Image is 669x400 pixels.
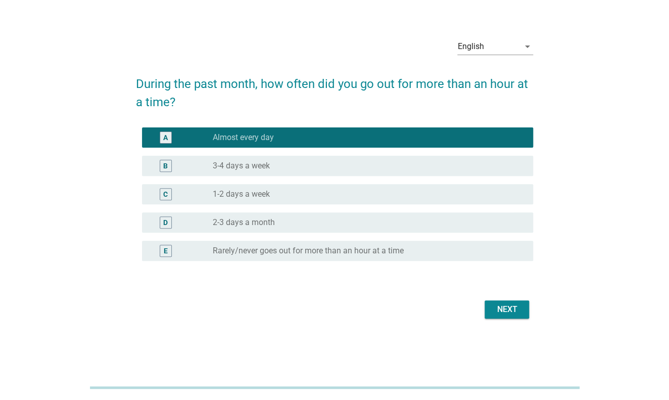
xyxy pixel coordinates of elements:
label: 2-3 days a month [212,217,274,228]
i: arrow_drop_down [521,40,533,53]
div: C [163,189,168,199]
label: Rarely/never goes out for more than an hour at a time [212,246,403,256]
label: 3-4 days a week [212,161,269,171]
div: D [163,217,168,228]
div: Next [493,303,521,316]
div: A [163,132,168,143]
button: Next [485,300,529,319]
div: E [164,245,168,256]
div: English [457,42,484,51]
div: B [163,160,168,171]
label: Almost every day [212,132,273,143]
label: 1-2 days a week [212,189,269,199]
h2: During the past month, how often did you go out for more than an hour at a time? [136,65,534,111]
